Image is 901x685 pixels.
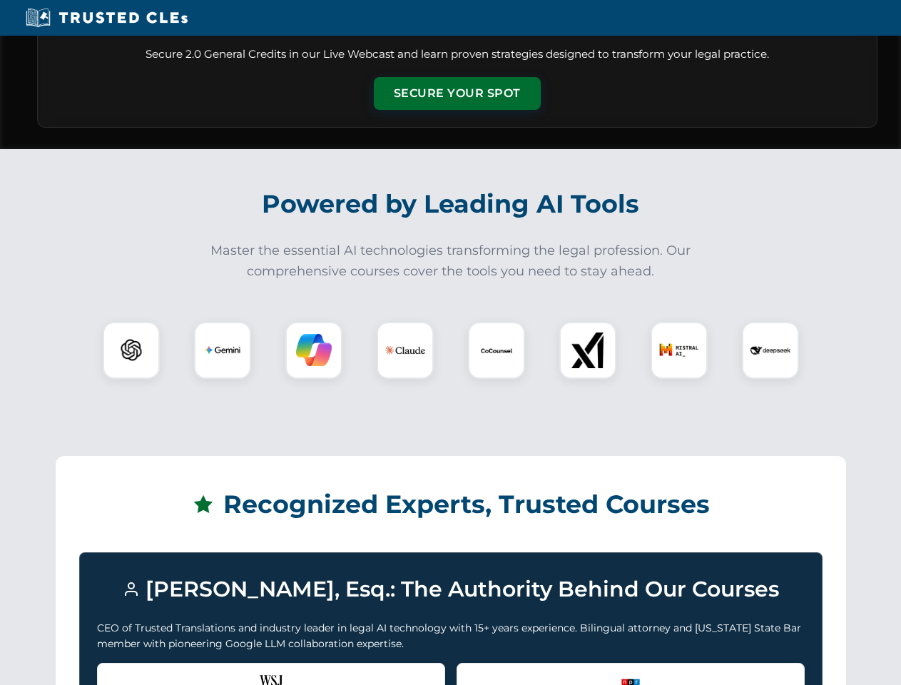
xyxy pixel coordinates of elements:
h2: Recognized Experts, Trusted Courses [79,479,823,529]
div: CoCounsel [468,322,525,379]
img: Claude Logo [385,330,425,370]
img: xAI Logo [570,333,606,368]
p: Secure 2.0 General Credits in our Live Webcast and learn proven strategies designed to transform ... [55,46,860,63]
div: Mistral AI [651,322,708,379]
p: CEO of Trusted Translations and industry leader in legal AI technology with 15+ years experience.... [97,620,805,652]
div: DeepSeek [742,322,799,379]
p: Master the essential AI technologies transforming the legal profession. Our comprehensive courses... [201,240,701,282]
img: ChatGPT Logo [111,330,152,371]
div: xAI [559,322,616,379]
div: Gemini [194,322,251,379]
div: Copilot [285,322,342,379]
img: Trusted CLEs [21,7,192,29]
img: Copilot Logo [296,333,332,368]
img: DeepSeek Logo [750,330,790,370]
img: Gemini Logo [205,333,240,368]
h2: Powered by Leading AI Tools [56,179,846,229]
h3: [PERSON_NAME], Esq.: The Authority Behind Our Courses [97,570,805,609]
button: Secure Your Spot [374,77,541,110]
div: ChatGPT [103,322,160,379]
img: Mistral AI Logo [659,330,699,370]
div: Claude [377,322,434,379]
img: CoCounsel Logo [479,333,514,368]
